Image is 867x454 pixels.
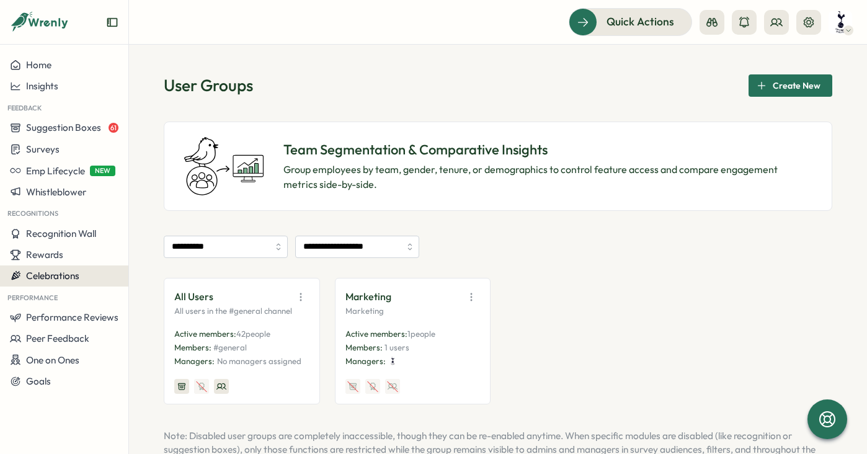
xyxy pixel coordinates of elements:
span: Surveys [26,143,60,155]
span: Members: [174,342,211,352]
img: Marc Capobianco [829,11,852,34]
span: Create New [773,75,820,96]
button: Expand sidebar [106,16,118,29]
span: NEW [90,166,115,176]
p: Marketing [345,289,391,305]
span: 42 people [236,329,270,339]
span: Rewards [26,249,63,260]
span: Recognition Wall [26,228,96,239]
p: Managers: [174,356,215,367]
span: Whistleblower [26,186,86,198]
span: Home [26,59,51,71]
span: Suggestion Boxes [26,122,101,133]
p: Marketing [345,306,481,317]
p: Group employees by team, gender, tenure, or demographics to control feature access and compare en... [283,162,812,193]
button: Create New [749,74,832,97]
span: 1 users [385,342,409,352]
span: Celebrations [26,270,79,282]
p: Managers: [345,356,386,367]
span: Active members: [174,329,236,339]
span: Insights [26,80,58,92]
span: Goals [26,375,51,387]
span: Members: [345,342,383,352]
span: Emp Lifecycle [26,165,85,177]
span: #general [213,342,247,352]
span: Peer Feedback [26,332,89,344]
p: No managers assigned [217,356,301,367]
p: All Users [174,289,213,305]
span: 1 people [407,329,435,339]
span: Active members: [345,329,407,339]
span: Performance Reviews [26,311,118,323]
p: Team Segmentation & Comparative Insights [283,140,812,159]
span: One on Ones [26,354,79,366]
h1: User Groups [164,74,253,96]
img: Marc Capobianco [388,357,397,365]
p: All users in the #general channel [174,306,309,317]
span: 61 [109,123,118,133]
span: Quick Actions [607,14,674,30]
button: Quick Actions [569,8,692,35]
